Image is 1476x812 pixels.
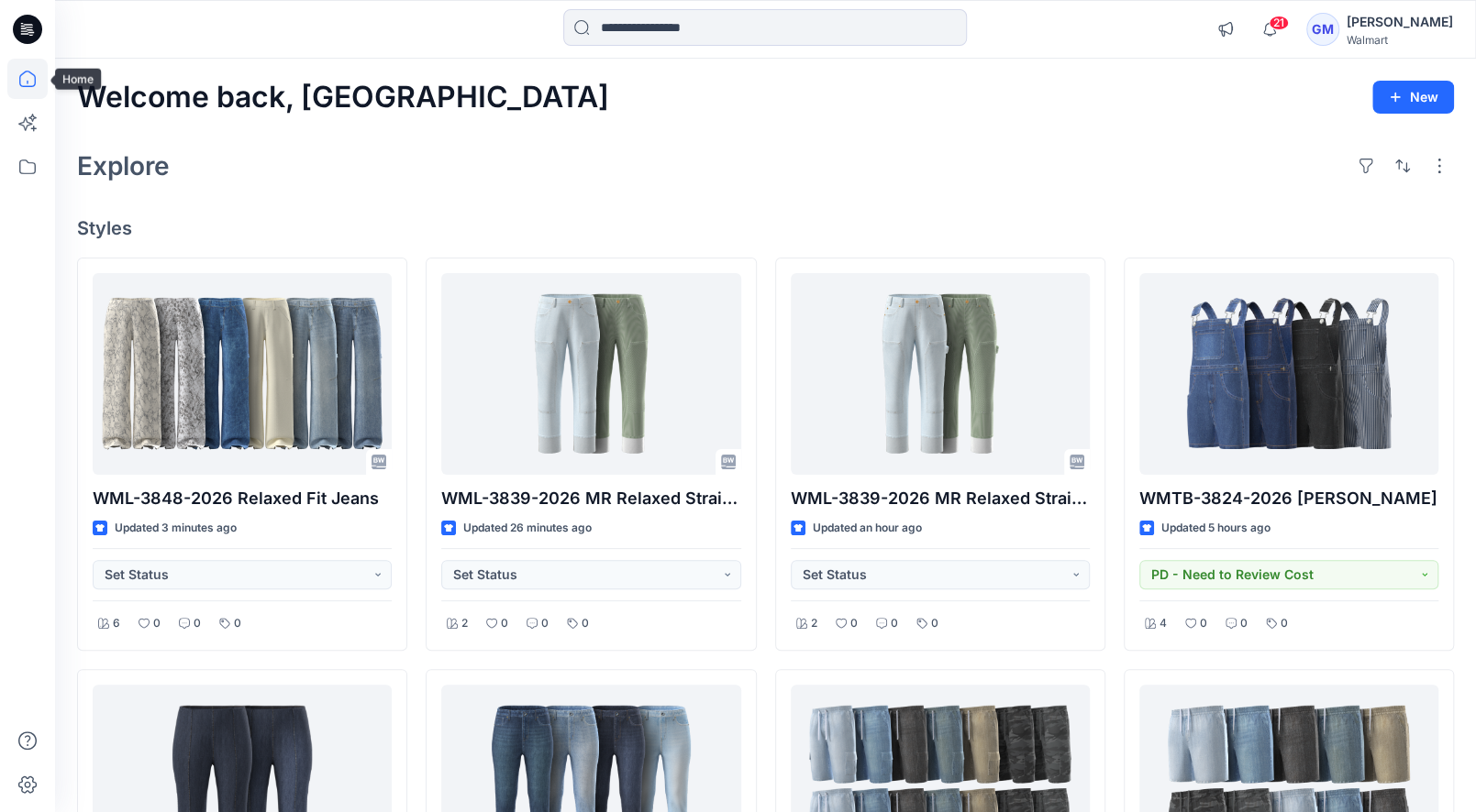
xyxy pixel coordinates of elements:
a: WML-3848-2026 Relaxed Fit Jeans [93,273,392,475]
p: WML-3848-2026 Relaxed Fit Jeans [93,486,392,511]
p: 0 [931,614,938,633]
p: 0 [541,614,549,633]
p: 0 [1200,614,1207,633]
h2: Explore [77,151,170,181]
p: 0 [850,614,858,633]
p: Updated an hour ago [813,519,922,538]
p: 0 [153,614,161,633]
a: WMTB-3824-2026 Shortall [1139,273,1438,475]
p: 2 [461,614,468,633]
h2: Welcome back, [GEOGRAPHIC_DATA] [77,81,609,115]
a: WML-3839-2026 MR Relaxed Straight Carpenter_Cost Opt [441,273,740,475]
p: 0 [234,614,241,633]
p: 0 [891,614,898,633]
p: 0 [582,614,589,633]
p: 0 [194,614,201,633]
div: Walmart [1347,33,1453,47]
p: 2 [811,614,817,633]
p: WML-3839-2026 MR Relaxed Straight Carpenter_Cost Opt [441,486,740,511]
div: GM [1306,13,1339,46]
a: WML-3839-2026 MR Relaxed Straight Carpenter [791,273,1090,475]
p: 0 [1281,614,1288,633]
button: New [1372,81,1454,114]
div: [PERSON_NAME] [1347,11,1453,33]
p: WML-3839-2026 MR Relaxed Straight [PERSON_NAME] [791,486,1090,511]
p: 0 [501,614,508,633]
p: 6 [113,614,120,633]
p: 4 [1160,614,1167,633]
span: 21 [1269,16,1289,30]
p: Updated 26 minutes ago [463,519,592,538]
h4: Styles [77,217,1454,239]
p: WMTB-3824-2026 [PERSON_NAME] [1139,486,1438,511]
p: 0 [1240,614,1248,633]
p: Updated 3 minutes ago [115,519,237,538]
p: Updated 5 hours ago [1161,519,1271,538]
